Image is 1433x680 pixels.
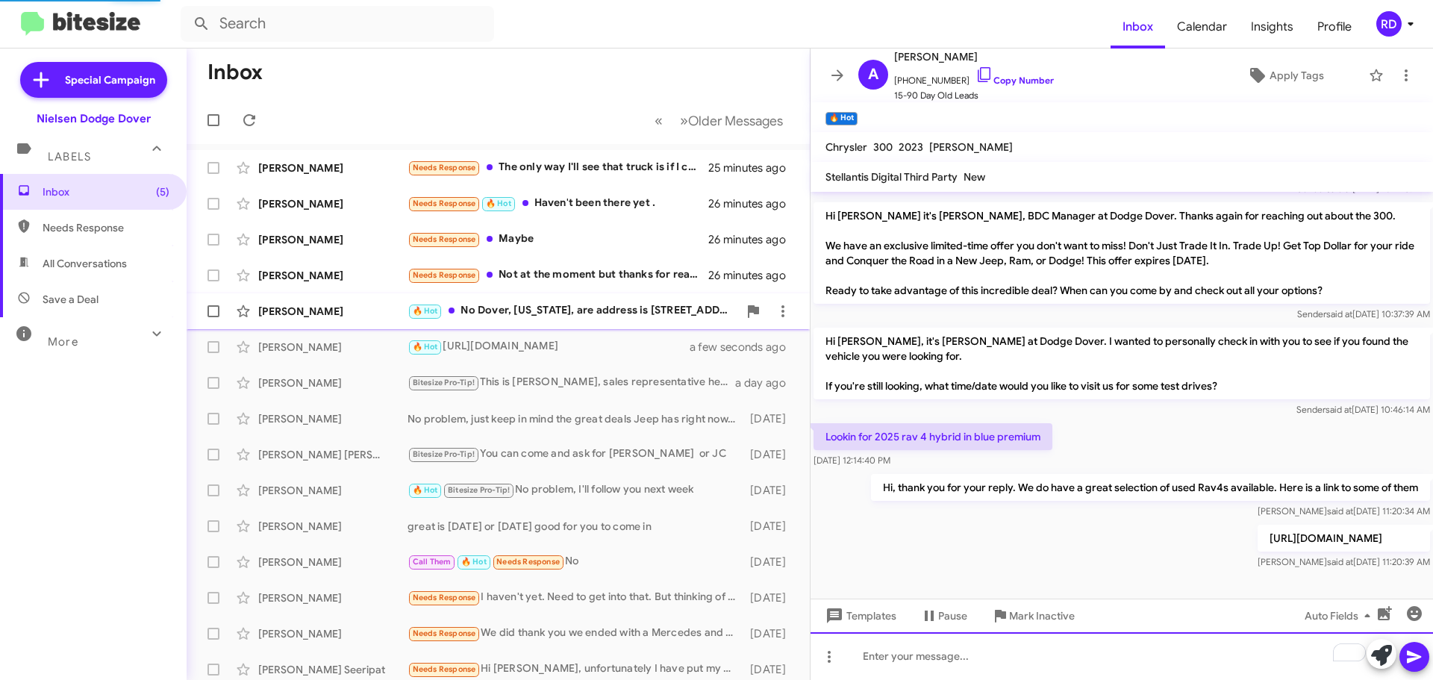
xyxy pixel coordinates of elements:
[814,423,1052,450] p: Lookin for 2025 rav 4 hybrid in blue premium
[743,590,798,605] div: [DATE]
[413,485,438,495] span: 🔥 Hot
[1208,62,1361,89] button: Apply Tags
[1270,62,1324,89] span: Apply Tags
[413,593,476,602] span: Needs Response
[207,60,263,84] h1: Inbox
[811,602,908,629] button: Templates
[1305,602,1376,629] span: Auto Fields
[413,306,438,316] span: 🔥 Hot
[735,375,798,390] div: a day ago
[964,170,985,184] span: New
[413,449,475,459] span: Bitesize Pro-Tip!
[65,72,155,87] span: Special Campaign
[258,268,408,283] div: [PERSON_NAME]
[408,338,708,355] div: [URL][DOMAIN_NAME]
[408,589,743,606] div: I haven't yet. Need to get into that. But thinking of used rather than another lease.
[899,140,923,154] span: 2023
[1009,602,1075,629] span: Mark Inactive
[258,555,408,570] div: [PERSON_NAME]
[43,184,169,199] span: Inbox
[413,199,476,208] span: Needs Response
[413,378,475,387] span: Bitesize Pro-Tip!
[1326,404,1352,415] span: said at
[1165,5,1239,49] span: Calendar
[708,340,798,355] div: a few seconds ago
[1293,602,1388,629] button: Auto Fields
[680,111,688,130] span: »
[181,6,494,42] input: Search
[825,140,867,154] span: Chrysler
[408,519,743,534] div: great is [DATE] or [DATE] good for you to come in
[743,411,798,426] div: [DATE]
[408,446,743,463] div: You can come and ask for [PERSON_NAME] or JC
[413,234,476,244] span: Needs Response
[413,163,476,172] span: Needs Response
[408,481,743,499] div: No problem, I'll follow you next week
[258,662,408,677] div: [PERSON_NAME] Seeripat
[1327,505,1353,517] span: said at
[43,292,99,307] span: Save a Deal
[825,170,958,184] span: Stellantis Digital Third Party
[413,557,452,567] span: Call Them
[1297,308,1430,319] span: Sender [DATE] 10:37:39 AM
[20,62,167,98] a: Special Campaign
[873,140,893,154] span: 300
[743,519,798,534] div: [DATE]
[408,374,735,391] div: This is [PERSON_NAME], sales representative here at Dover Dodge
[825,112,858,125] small: 🔥 Hot
[938,602,967,629] span: Pause
[1239,5,1305,49] a: Insights
[258,519,408,534] div: [PERSON_NAME]
[1305,5,1364,49] a: Profile
[408,625,743,642] div: We did thank you we ended with a Mercedes and they gave a much higher trade in
[975,75,1054,86] a: Copy Number
[156,184,169,199] span: (5)
[413,628,476,638] span: Needs Response
[408,231,708,248] div: Maybe
[258,375,408,390] div: [PERSON_NAME]
[811,632,1433,680] div: To enrich screen reader interactions, please activate Accessibility in Grammarly extension settings
[496,557,560,567] span: Needs Response
[408,302,738,319] div: No Dover, [US_STATE], are address is [STREET_ADDRESS]
[894,66,1054,88] span: [PHONE_NUMBER]
[868,63,878,87] span: A
[258,411,408,426] div: [PERSON_NAME]
[894,48,1054,66] span: [PERSON_NAME]
[408,266,708,284] div: Not at the moment but thanks for reaching out maybe it about a year
[448,485,510,495] span: Bitesize Pro-Tip!
[708,160,798,175] div: 25 minutes ago
[258,304,408,319] div: [PERSON_NAME]
[258,590,408,605] div: [PERSON_NAME]
[408,159,708,176] div: The only way I'll see that truck is if I can get a 2500 crew cab 4x4 6'4" bed for $300 a month. O...
[408,195,708,212] div: Haven't been there yet .
[979,602,1087,629] button: Mark Inactive
[1364,11,1417,37] button: RD
[408,553,743,570] div: No
[743,555,798,570] div: [DATE]
[708,232,798,247] div: 26 minutes ago
[743,626,798,641] div: [DATE]
[43,220,169,235] span: Needs Response
[43,256,127,271] span: All Conversations
[48,335,78,349] span: More
[814,455,890,466] span: [DATE] 12:14:40 PM
[655,111,663,130] span: «
[814,202,1430,304] p: Hi [PERSON_NAME] it's [PERSON_NAME], BDC Manager at Dodge Dover. Thanks again for reaching out ab...
[1258,505,1430,517] span: [PERSON_NAME] [DATE] 11:20:34 AM
[814,328,1430,399] p: Hi [PERSON_NAME], it's [PERSON_NAME] at Dodge Dover. I wanted to personally check in with you to ...
[1376,11,1402,37] div: RD
[894,88,1054,103] span: 15-90 Day Old Leads
[258,626,408,641] div: [PERSON_NAME]
[646,105,672,136] button: Previous
[413,664,476,674] span: Needs Response
[408,411,743,426] div: No problem, just keep in mind the great deals Jeep has right now, like 0% for 60
[1111,5,1165,49] span: Inbox
[408,661,743,678] div: Hi [PERSON_NAME], unfortunately I have put my purchase on hold. I will be in the market for a Gla...
[929,140,1013,154] span: [PERSON_NAME]
[258,483,408,498] div: [PERSON_NAME]
[743,483,798,498] div: [DATE]
[1258,525,1430,552] p: [URL][DOMAIN_NAME]
[48,150,91,163] span: Labels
